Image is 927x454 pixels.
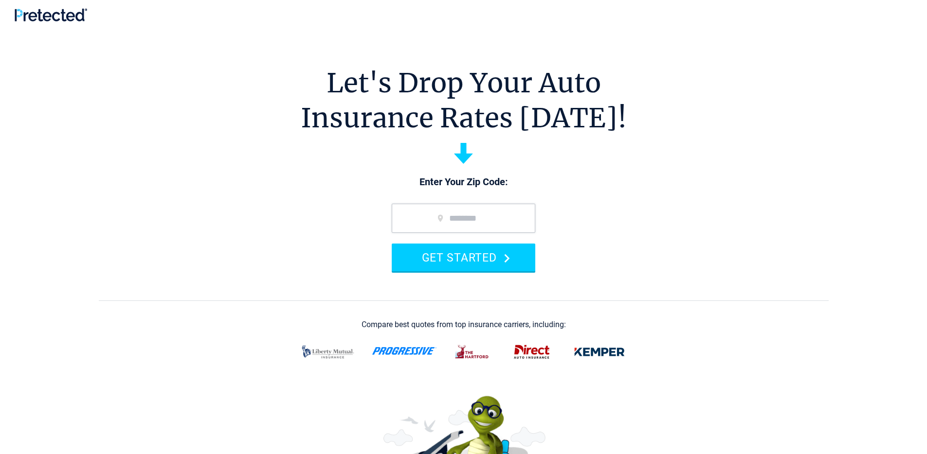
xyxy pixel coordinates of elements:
[567,339,632,365] img: kemper
[362,320,566,329] div: Compare best quotes from top insurance carriers, including:
[392,204,535,233] input: zip code
[508,339,556,365] img: direct
[449,339,496,365] img: thehartford
[15,8,87,21] img: Pretected Logo
[372,347,437,355] img: progressive
[392,244,535,271] button: GET STARTED
[301,66,627,136] h1: Let's Drop Your Auto Insurance Rates [DATE]!
[382,175,545,189] p: Enter Your Zip Code:
[296,339,360,365] img: liberty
